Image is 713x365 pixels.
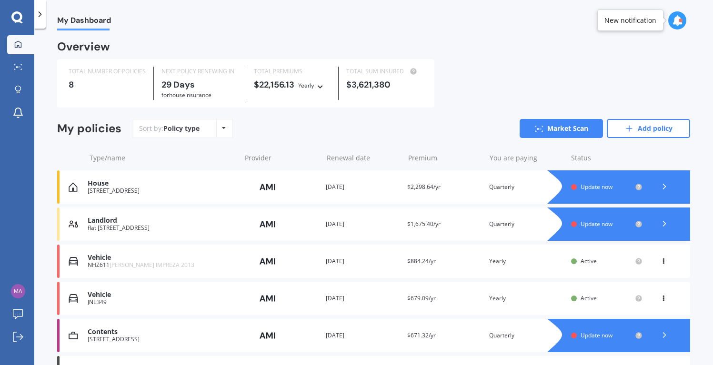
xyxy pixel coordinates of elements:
div: Quarterly [489,219,563,229]
div: New notification [604,16,656,25]
div: [DATE] [326,219,400,229]
div: TOTAL PREMIUMS [254,67,331,76]
img: AMI [244,326,291,345]
span: Update now [581,331,613,339]
div: Yearly [489,256,563,266]
div: 8 [69,80,146,89]
a: Add policy [607,119,690,138]
div: Policy type [163,124,200,133]
div: $22,156.13 [254,80,331,90]
div: Yearly [298,81,314,90]
div: Type/name [90,153,237,163]
span: Update now [581,183,613,191]
span: $1,675.40/yr [407,220,441,228]
div: Sort by: [139,124,200,133]
div: Landlord [88,217,236,225]
div: Vehicle [88,291,236,299]
span: for House insurance [161,91,211,99]
div: Provider [245,153,319,163]
img: AMI [244,252,291,270]
span: $671.32/yr [407,331,436,339]
div: Renewal date [327,153,401,163]
span: Active [581,257,597,265]
img: Vehicle [69,294,78,303]
div: My policies [57,122,121,136]
span: $679.09/yr [407,294,436,302]
div: Premium [408,153,482,163]
div: Quarterly [489,182,563,192]
img: Vehicle [69,256,78,266]
div: TOTAL NUMBER OF POLICIES [69,67,146,76]
div: You are paying [490,153,563,163]
div: [DATE] [326,182,400,192]
div: Status [571,153,643,163]
img: AMI [244,289,291,307]
span: $884.24/yr [407,257,436,265]
div: NEXT POLICY RENEWING IN [161,67,238,76]
div: [DATE] [326,331,400,340]
div: Yearly [489,294,563,303]
div: Contents [88,328,236,336]
img: Landlord [69,219,78,229]
div: flat [STREET_ADDRESS] [88,225,236,231]
span: Update now [581,220,613,228]
div: House [88,179,236,187]
span: [PERSON_NAME] IMPREZA 2013 [110,261,194,269]
div: NHZ611 [88,262,236,268]
div: [DATE] [326,256,400,266]
span: My Dashboard [57,16,111,29]
div: [STREET_ADDRESS] [88,187,236,194]
div: Overview [57,42,110,51]
img: 4eef9ee7a9440550e322a140843632e7 [11,284,25,298]
div: JNE349 [88,299,236,306]
a: Market Scan [520,119,603,138]
div: [STREET_ADDRESS] [88,336,236,343]
span: $2,298.64/yr [407,183,441,191]
div: Quarterly [489,331,563,340]
span: Active [581,294,597,302]
div: TOTAL SUM INSURED [346,67,423,76]
b: 29 Days [161,79,195,90]
img: AMI [244,178,291,196]
div: Vehicle [88,254,236,262]
img: AMI [244,215,291,233]
img: Contents [69,331,78,340]
div: [DATE] [326,294,400,303]
img: House [69,182,78,192]
div: $3,621,380 [346,80,423,89]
